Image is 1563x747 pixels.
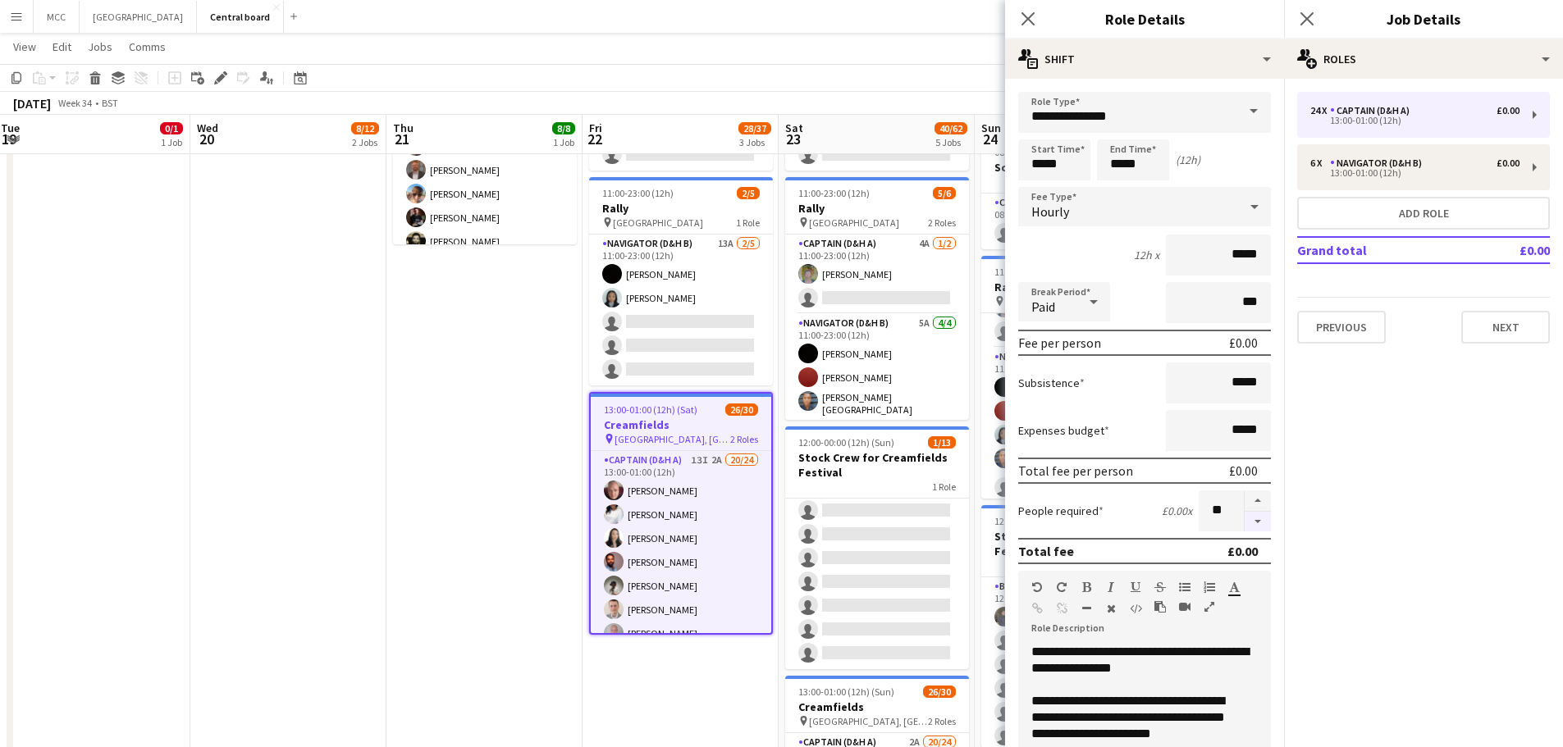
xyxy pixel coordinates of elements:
[1245,512,1271,532] button: Decrease
[1134,248,1159,262] div: 12h x
[798,686,894,698] span: 13:00-01:00 (12h) (Sun)
[1227,543,1258,559] div: £0.00
[1310,116,1520,125] div: 13:00-01:00 (12h)
[1081,602,1092,615] button: Horizontal Line
[391,130,414,148] span: 21
[928,715,956,727] span: 2 Roles
[785,177,969,420] app-job-card: 11:00-23:00 (12h)5/6Rally [GEOGRAPHIC_DATA]2 RolesCaptain (D&H A)4A1/211:00-23:00 (12h)[PERSON_NA...
[1472,237,1550,263] td: £0.00
[928,216,956,229] span: 2 Roles
[1310,157,1330,169] div: 6 x
[1105,581,1117,594] button: Italic
[81,36,119,57] a: Jobs
[1310,169,1520,177] div: 13:00-01:00 (12h)
[935,122,967,134] span: 40/62
[1130,602,1141,615] button: HTML Code
[589,201,773,216] h3: Rally
[1245,490,1271,512] button: Increase
[785,121,803,135] span: Sat
[785,314,969,446] app-card-role: Navigator (D&H B)5A4/411:00-23:00 (12h)[PERSON_NAME][PERSON_NAME][PERSON_NAME][GEOGRAPHIC_DATA]
[589,235,773,385] app-card-role: Navigator (D&H B)13A2/511:00-23:00 (12h)[PERSON_NAME][PERSON_NAME]
[1018,462,1133,479] div: Total fee per person
[935,136,967,148] div: 5 Jobs
[1310,105,1330,116] div: 24 x
[80,1,197,33] button: [GEOGRAPHIC_DATA]
[589,392,773,635] div: 13:00-01:00 (12h) (Sat)26/30Creamfields [GEOGRAPHIC_DATA], [GEOGRAPHIC_DATA]2 RolesCaptain (D&H A...
[932,481,956,493] span: 1 Role
[102,97,118,109] div: BST
[785,699,969,714] h3: Creamfields
[1018,335,1101,351] div: Fee per person
[1461,311,1550,344] button: Next
[1031,298,1055,315] span: Paid
[1130,581,1141,594] button: Underline
[1056,581,1067,594] button: Redo
[54,97,95,109] span: Week 34
[1176,153,1200,167] div: (12h)
[197,1,284,33] button: Central board
[738,122,771,134] span: 28/37
[809,715,928,727] span: [GEOGRAPHIC_DATA], [GEOGRAPHIC_DATA]
[981,280,1165,294] h3: Rally
[34,1,80,33] button: MCC
[1005,39,1284,79] div: Shift
[1330,157,1428,169] div: Navigator (D&H B)
[1031,581,1043,594] button: Undo
[46,36,78,57] a: Edit
[589,121,602,135] span: Fri
[1154,600,1166,613] button: Paste as plain text
[1005,8,1284,30] h3: Role Details
[736,216,760,229] span: 1 Role
[785,426,969,669] div: 12:00-00:00 (12h) (Sun)1/13Stock Crew for Creamfields Festival1 Role
[1229,335,1258,351] div: £0.00
[351,122,379,134] span: 8/12
[53,39,71,54] span: Edit
[1179,581,1191,594] button: Unordered List
[1,121,20,135] span: Tue
[197,121,218,135] span: Wed
[1031,203,1069,220] span: Hourly
[613,216,703,229] span: [GEOGRAPHIC_DATA]
[1154,581,1166,594] button: Strikethrough
[589,177,773,385] div: 11:00-23:00 (12h)2/5Rally [GEOGRAPHIC_DATA]1 RoleNavigator (D&H B)13A2/511:00-23:00 (12h)[PERSON_...
[591,417,771,432] h3: Creamfields
[13,95,51,112] div: [DATE]
[161,136,182,148] div: 1 Job
[160,122,183,134] span: 0/1
[994,266,1066,278] span: 11:00-23:00 (12h)
[785,450,969,480] h3: Stock Crew for Creamfields Festival
[725,403,758,416] span: 26/30
[785,201,969,216] h3: Rally
[981,348,1165,503] app-card-role: Navigator (D&H B)7A4/511:00-23:00 (12h)[PERSON_NAME][PERSON_NAME][PERSON_NAME][PERSON_NAME][GEOGR...
[1497,105,1520,116] div: £0.00
[923,686,956,698] span: 26/30
[981,136,1165,249] app-job-card: 08:00-16:00 (8h)0/1Scarborough Stock manager1 RoleCaptain (D&H A)1A0/108:00-16:00 (8h)
[785,235,969,314] app-card-role: Captain (D&H A)4A1/211:00-23:00 (12h)[PERSON_NAME]
[194,130,218,148] span: 20
[1229,462,1258,479] div: £0.00
[1297,197,1550,230] button: Add role
[1297,311,1386,344] button: Previous
[1018,503,1104,518] label: People required
[928,436,956,449] span: 1/13
[739,136,770,148] div: 3 Jobs
[981,256,1165,499] app-job-card: 11:00-23:00 (12h)5/7Rally [GEOGRAPHIC_DATA]2 RolesCaptain (D&H A)10A1/211:00-23:00 (12h)[PERSON_N...
[553,136,574,148] div: 1 Job
[1162,503,1192,518] div: £0.00 x
[1284,8,1563,30] h3: Job Details
[1105,602,1117,615] button: Clear Formatting
[933,187,956,199] span: 5/6
[602,187,674,199] span: 11:00-23:00 (12h)
[1081,581,1092,594] button: Bold
[1204,581,1215,594] button: Ordered List
[552,122,575,134] span: 8/8
[981,121,1001,135] span: Sun
[979,130,1001,148] span: 24
[981,194,1165,249] app-card-role: Captain (D&H A)1A0/108:00-16:00 (8h)
[122,36,172,57] a: Comms
[1018,543,1074,559] div: Total fee
[13,39,36,54] span: View
[7,36,43,57] a: View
